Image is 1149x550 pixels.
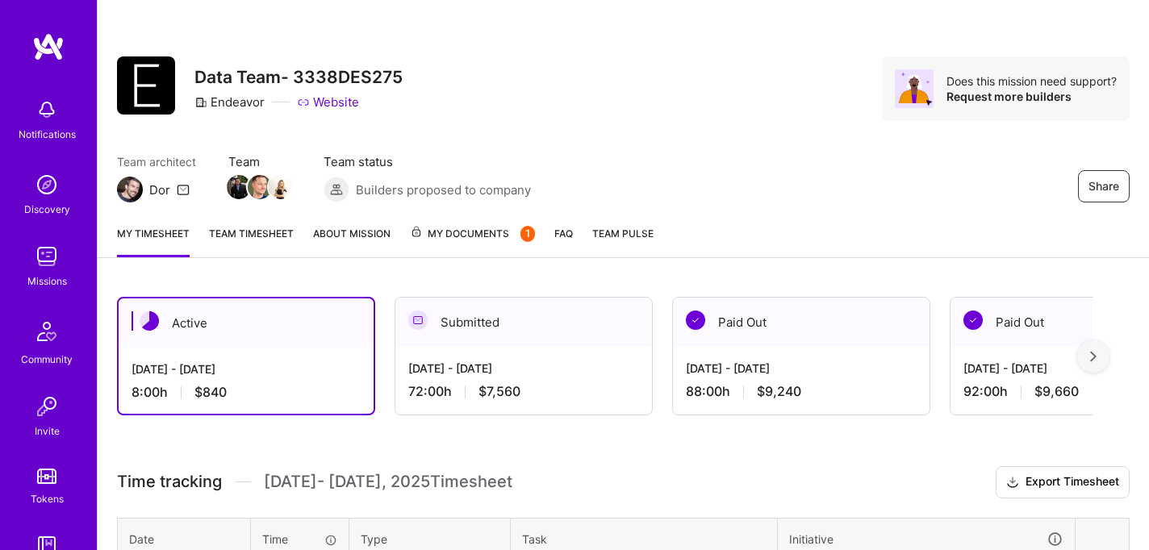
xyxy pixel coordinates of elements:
img: right [1090,351,1097,362]
img: Invite [31,390,63,423]
div: Initiative [789,530,1063,548]
div: Submitted [395,298,652,347]
div: Dor [149,181,170,198]
span: $9,240 [757,383,801,400]
a: FAQ [554,225,573,257]
img: Community [27,312,66,351]
img: Team Member Avatar [227,175,251,199]
a: Team Pulse [592,225,654,257]
img: Company Logo [117,56,175,115]
span: Team [228,153,291,170]
div: Invite [35,423,60,440]
a: About Mission [313,225,391,257]
span: Team status [324,153,531,170]
img: Team Member Avatar [248,175,272,199]
div: Time [262,531,337,548]
span: Builders proposed to company [356,181,531,198]
img: logo [32,32,65,61]
img: tokens [37,469,56,484]
a: Website [297,94,359,110]
div: 88:00 h [686,383,917,400]
div: [DATE] - [DATE] [132,360,361,377]
span: $840 [194,384,227,401]
a: Team Member Avatar [249,173,270,201]
a: Team Member Avatar [270,173,291,201]
img: Active [140,311,159,331]
div: Paid Out [673,298,930,347]
a: Team timesheet [209,225,294,257]
div: 1 [520,226,535,242]
div: Missions [27,273,67,290]
span: Team architect [117,153,196,170]
img: Paid Out [963,310,983,330]
img: teamwork [31,240,63,273]
i: icon Mail [177,183,190,196]
span: Share [1088,178,1119,194]
a: My Documents1 [410,225,535,257]
img: discovery [31,169,63,201]
span: $9,660 [1034,383,1079,400]
button: Share [1078,170,1130,202]
h3: Data Team- 3338DES275 [194,67,403,87]
span: Team Pulse [592,227,654,240]
div: [DATE] - [DATE] [408,360,639,377]
div: Does this mission need support? [946,73,1117,89]
i: icon Download [1006,474,1019,491]
a: Team Member Avatar [228,173,249,201]
span: [DATE] - [DATE] , 2025 Timesheet [264,472,512,492]
img: Team Member Avatar [269,175,293,199]
a: My timesheet [117,225,190,257]
div: Request more builders [946,89,1117,104]
div: Active [119,298,374,348]
div: Community [21,351,73,368]
span: My Documents [410,225,535,243]
button: Export Timesheet [996,466,1130,498]
i: icon CompanyGray [194,96,207,109]
div: Endeavor [194,94,265,110]
img: Avatar [895,69,934,108]
span: Time tracking [117,472,222,492]
img: bell [31,94,63,126]
img: Submitted [408,310,428,330]
img: Team Architect [117,177,143,202]
img: Paid Out [686,310,705,330]
img: Builders proposed to company [324,177,349,202]
div: 72:00 h [408,383,639,400]
span: $7,560 [478,383,520,400]
div: 8:00 h [132,384,361,401]
div: Notifications [19,126,76,143]
div: Discovery [24,201,70,218]
div: [DATE] - [DATE] [686,360,917,377]
div: Tokens [31,490,64,507]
